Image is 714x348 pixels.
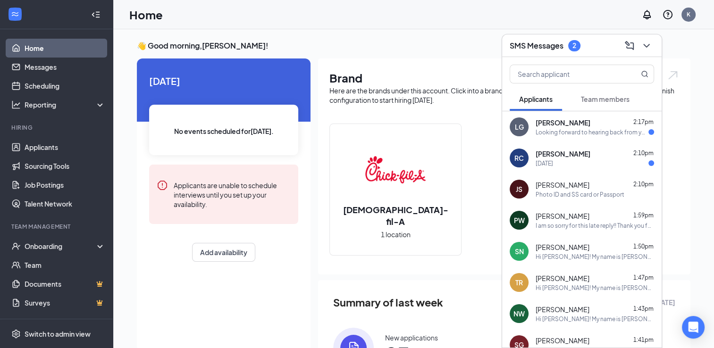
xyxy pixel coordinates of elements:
[633,118,654,125] span: 2:17pm
[174,126,274,136] span: No events scheduled for [DATE] .
[25,241,97,251] div: Onboarding
[633,336,654,343] span: 1:41pm
[149,74,298,88] span: [DATE]
[513,309,525,318] div: NW
[682,316,705,339] div: Open Intercom Messenger
[25,76,105,95] a: Scheduling
[536,191,624,199] div: Photo ID and SS card or Passport
[536,305,589,314] span: [PERSON_NAME]
[25,157,105,175] a: Sourcing Tools
[536,273,589,283] span: [PERSON_NAME]
[581,95,630,103] span: Team members
[633,274,654,281] span: 1:47pm
[329,86,679,105] div: Here are the brands under this account. Click into a brand to see your locations, managers, job p...
[536,336,589,345] span: [PERSON_NAME]
[514,153,524,163] div: RC
[510,65,622,83] input: Search applicant
[10,9,20,19] svg: WorkstreamLogo
[330,204,461,227] h2: [DEMOGRAPHIC_DATA]-fil-A
[536,253,654,261] div: Hi [PERSON_NAME]! My name is [PERSON_NAME] and I am part of the CFA [PERSON_NAME] Road hiring tea...
[25,138,105,157] a: Applicants
[536,159,553,167] div: [DATE]
[633,243,654,250] span: 1:50pm
[536,128,648,136] div: Looking forward to hearing back from you!
[515,247,524,256] div: SN
[365,140,426,200] img: Chick-fil-A
[11,241,21,251] svg: UserCheck
[633,305,654,312] span: 1:43pm
[25,175,105,194] a: Job Postings
[25,293,105,312] a: SurveysCrown
[11,100,21,109] svg: Analysis
[536,149,590,158] span: [PERSON_NAME]
[192,243,255,262] button: Add availability
[641,70,648,78] svg: MagnifyingGlass
[633,212,654,219] span: 1:59pm
[641,9,653,20] svg: Notifications
[641,40,652,51] svg: ChevronDown
[622,38,637,53] button: ComposeMessage
[174,180,291,209] div: Applicants are unable to schedule interviews until you set up your availability.
[536,284,654,292] div: Hi [PERSON_NAME]! My name is [PERSON_NAME] and I am part of the CFA [PERSON_NAME] Road hiring tea...
[25,58,105,76] a: Messages
[157,180,168,191] svg: Error
[687,10,690,18] div: K
[536,242,589,252] span: [PERSON_NAME]
[633,181,654,188] span: 2:10pm
[129,7,163,23] h1: Home
[25,329,91,339] div: Switch to admin view
[91,10,101,19] svg: Collapse
[25,194,105,213] a: Talent Network
[11,223,103,231] div: Team Management
[639,38,654,53] button: ChevronDown
[515,278,523,287] div: TR
[536,211,589,221] span: [PERSON_NAME]
[516,184,522,194] div: JS
[329,70,679,86] h1: Brand
[667,70,679,81] img: open.6027fd2a22e1237b5b06.svg
[137,41,690,51] h3: 👋 Good morning, [PERSON_NAME] !
[662,9,673,20] svg: QuestionInfo
[572,41,576,50] div: 2
[510,41,563,51] h3: SMS Messages
[633,149,654,157] span: 2:10pm
[385,333,438,342] div: New applications
[536,180,589,190] span: [PERSON_NAME]
[624,40,635,51] svg: ComposeMessage
[25,39,105,58] a: Home
[25,274,105,293] a: DocumentsCrown
[515,122,524,132] div: LG
[536,118,590,127] span: [PERSON_NAME]
[536,222,654,230] div: I am so sorry for this late reply!! Thank you for letting me know! Unfortunately due to age restr...
[536,315,654,323] div: Hi [PERSON_NAME]! My name is [PERSON_NAME] and I am part of the CFA [PERSON_NAME] Road hiring tea...
[11,124,103,132] div: Hiring
[381,229,411,240] span: 1 location
[333,294,443,311] span: Summary of last week
[514,215,525,225] div: PW
[519,95,553,103] span: Applicants
[25,256,105,274] a: Team
[25,100,106,109] div: Reporting
[11,329,21,339] svg: Settings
